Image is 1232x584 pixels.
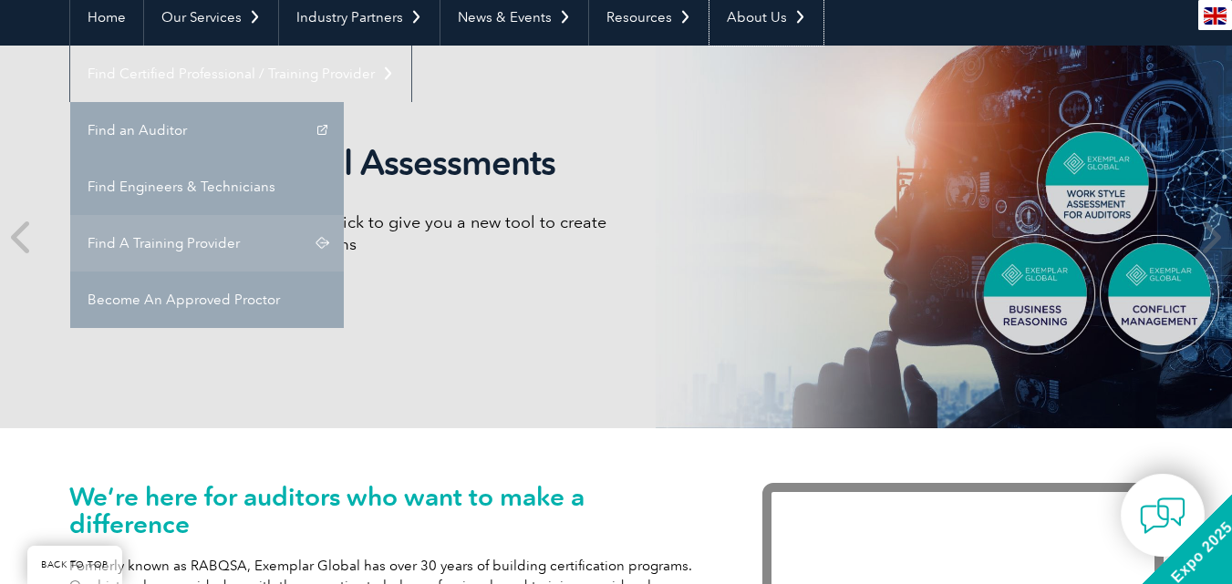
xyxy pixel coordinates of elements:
h2: Exemplar Global Assessments [97,142,616,184]
h1: We’re here for auditors who want to make a difference [69,483,708,538]
a: Find an Auditor [70,102,344,159]
a: Find Certified Professional / Training Provider [70,46,411,102]
img: en [1204,7,1227,25]
img: contact-chat.png [1140,493,1185,538]
a: Find Engineers & Technicians [70,159,344,215]
a: BACK TO TOP [27,546,122,584]
p: We have partnered with TalentClick to give you a new tool to create and drive high-performance teams [97,211,616,255]
a: Find A Training Provider [70,215,344,272]
a: Become An Approved Proctor [70,272,344,328]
